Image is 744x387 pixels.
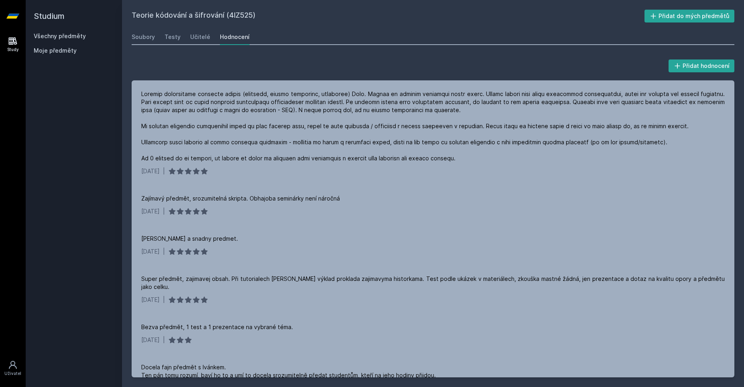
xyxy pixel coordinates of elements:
div: | [163,296,165,304]
div: [DATE] [141,167,160,175]
div: [PERSON_NAME] a snadny predmet. [141,235,238,243]
div: | [163,336,165,344]
div: Super předmět, zajimavej obsah. Při tutorialech [PERSON_NAME] výklad proklada zajimavyma historka... [141,275,725,291]
a: Study [2,32,24,57]
div: [DATE] [141,207,160,215]
div: | [163,207,165,215]
a: Hodnocení [220,29,250,45]
div: [DATE] [141,336,160,344]
div: Testy [165,33,181,41]
span: Moje předměty [34,47,77,55]
button: Přidat hodnocení [669,59,735,72]
div: Zajímavý předmět, srozumitelná skripta. Obhajoba seminárky není náročná [141,195,340,203]
div: Loremip dolorsitame consecte adipis (elitsedd, eiusmo temporinc, utlaboree) Dolo. Magnaa en admin... [141,90,725,162]
div: | [163,248,165,256]
div: Soubory [132,33,155,41]
div: [DATE] [141,248,160,256]
div: Hodnocení [220,33,250,41]
a: Uživatel [2,356,24,381]
h2: Teorie kódování a šifrování (4IZ525) [132,10,644,23]
button: Přidat do mých předmětů [644,10,735,23]
div: Učitelé [190,33,210,41]
div: Bezva předmět, 1 test a 1 prezentace na vybrané téma. [141,323,293,331]
a: Testy [165,29,181,45]
a: Všechny předměty [34,33,86,39]
a: Soubory [132,29,155,45]
div: | [163,167,165,175]
div: Study [7,47,19,53]
a: Učitelé [190,29,210,45]
div: Uživatel [4,371,21,377]
div: [DATE] [141,296,160,304]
